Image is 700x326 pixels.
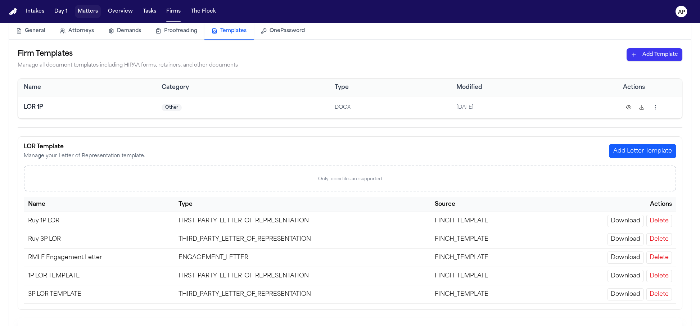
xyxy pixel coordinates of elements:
button: Ruy 1P LOR [28,217,170,225]
button: Demands [101,23,148,39]
td: ENGAGEMENT_LETTER [174,248,430,267]
td: FIRST_PARTY_LETTER_OF_REPRESENTATION [174,267,430,285]
button: Delete Ruy 1P LOR [646,215,672,227]
td: FINCH_TEMPLATE [430,230,543,248]
h2: Firm Templates [18,48,238,60]
button: Ruy 3P LOR [28,235,170,244]
th: Modified [451,79,617,96]
th: Type [174,197,430,212]
button: 1P LOR TEMPLATE [28,272,170,280]
th: Source [430,197,543,212]
button: Add Template [627,48,682,61]
button: Download 1P LOR TEMPLATE [608,270,643,282]
button: Preview [623,101,634,113]
button: OnePassword [254,23,312,39]
button: Download [636,101,647,113]
button: RMLF Engagement Letter [28,253,170,262]
a: Home [9,8,17,15]
button: Template actions [649,101,662,114]
th: Name [18,79,156,96]
td: FINCH_TEMPLATE [430,212,543,230]
p: Manage all document templates including HIPAA forms, retainers, and other documents [18,61,238,70]
button: Delete 3P LOR TEMPLATE [646,288,672,300]
td: FINCH_TEMPLATE [430,248,543,267]
button: Overview [105,5,136,18]
button: Templates [204,23,254,40]
button: Day 1 [51,5,71,18]
h3: LOR Template [24,142,145,151]
div: Only .docx files are supported [33,176,667,182]
th: Name [24,197,174,212]
button: The Flock [188,5,219,18]
button: 3P LOR TEMPLATE [28,290,170,299]
button: Download Ruy 3P LOR [608,233,643,245]
span: Other [162,104,182,111]
button: Firms [163,5,184,18]
td: THIRD_PARTY_LETTER_OF_REPRESENTATION [174,230,430,248]
button: Delete 1P LOR TEMPLATE [646,270,672,282]
td: FINCH_TEMPLATE [430,267,543,285]
button: General [9,23,53,39]
th: Actions [543,197,676,212]
span: LOR 1P [24,104,43,110]
button: Tasks [140,5,159,18]
p: Manage your Letter of Representation template. [24,153,145,160]
td: THIRD_PARTY_LETTER_OF_REPRESENTATION [174,285,430,303]
th: Actions [617,79,682,96]
button: Delete Ruy 3P LOR [646,233,672,245]
div: Upload LOR template [24,166,676,191]
button: Download RMLF Engagement Letter [608,252,643,264]
td: FINCH_TEMPLATE [430,285,543,303]
button: Delete RMLF Engagement Letter [646,252,672,264]
th: Type [329,79,451,96]
span: DOCX [335,105,351,110]
th: Category [156,79,329,96]
button: Proofreading [148,23,204,39]
button: Add Letter Template [609,144,676,158]
td: FIRST_PARTY_LETTER_OF_REPRESENTATION [174,212,430,230]
span: [DATE] [456,105,474,110]
button: Attorneys [53,23,101,39]
button: Download 3P LOR TEMPLATE [608,288,643,300]
img: Finch Logo [9,8,17,15]
button: Matters [75,5,101,18]
button: Intakes [23,5,47,18]
button: Download Ruy 1P LOR [608,215,643,227]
